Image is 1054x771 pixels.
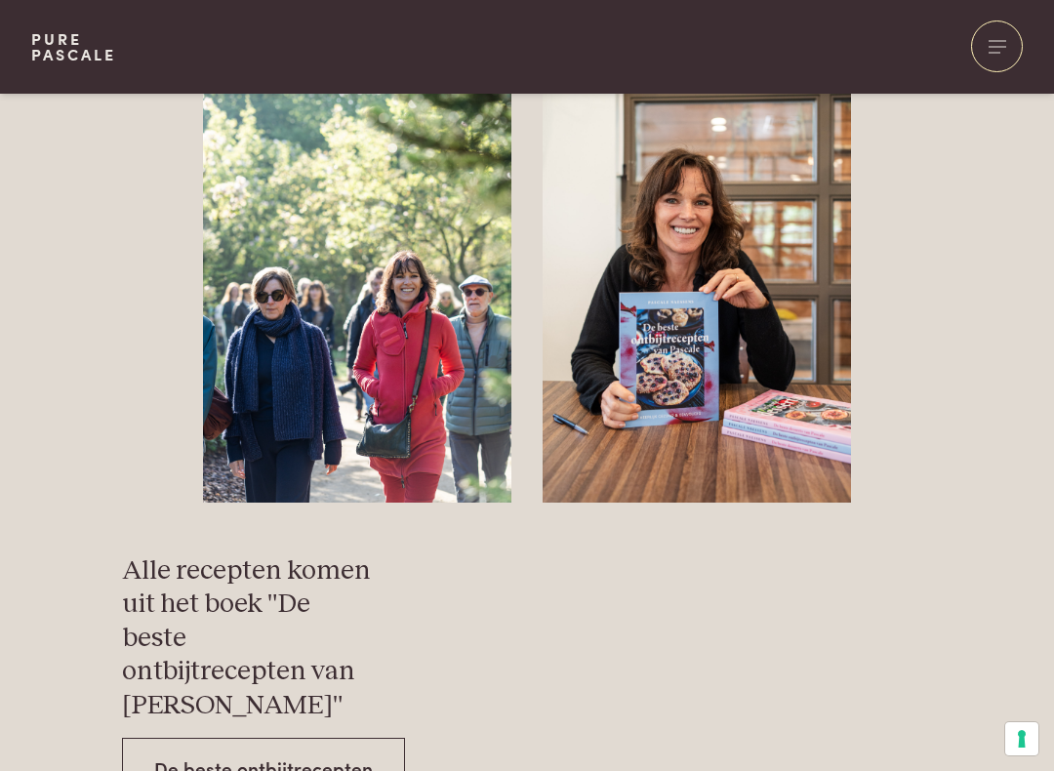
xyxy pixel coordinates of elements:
img: https://admin.purepascale.com/wp-content/uploads/2025/05/250421-lannoo-pascale-naessens_0009.jpg [203,40,511,503]
button: Uw voorkeuren voor toestemming voor trackingtechnologieën [1005,722,1038,755]
h3: Alle recepten komen uit het boek "De beste ontbijtrecepten van [PERSON_NAME]" [122,554,371,723]
a: PurePascale [31,31,116,62]
img: https://admin.purepascale.com/wp-content/uploads/2025/05/250421-lannoo-pascale-naessens_0039.jpg [543,40,851,503]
